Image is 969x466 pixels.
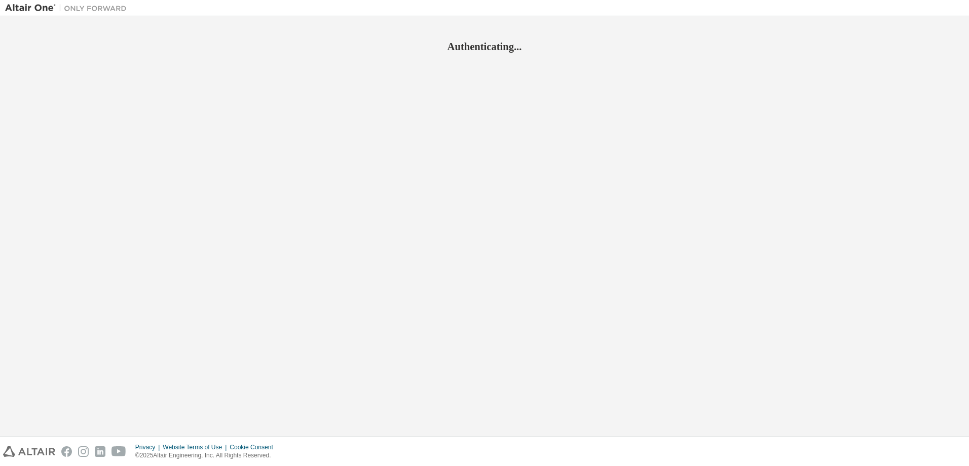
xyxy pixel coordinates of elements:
div: Website Terms of Use [163,443,230,451]
p: © 2025 Altair Engineering, Inc. All Rights Reserved. [135,451,279,460]
img: youtube.svg [111,446,126,457]
img: instagram.svg [78,446,89,457]
img: facebook.svg [61,446,72,457]
img: Altair One [5,3,132,13]
div: Privacy [135,443,163,451]
img: linkedin.svg [95,446,105,457]
img: altair_logo.svg [3,446,55,457]
div: Cookie Consent [230,443,279,451]
h2: Authenticating... [5,40,964,53]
